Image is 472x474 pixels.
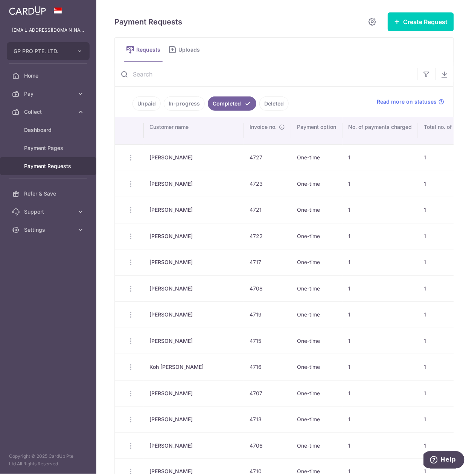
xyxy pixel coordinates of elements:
td: [PERSON_NAME] [144,144,244,171]
span: Help [17,5,32,12]
td: 1 [343,328,418,354]
a: Read more on statuses [377,98,445,106]
td: One-time [291,433,343,459]
td: 1 [343,249,418,275]
td: Koh [PERSON_NAME] [144,354,244,380]
span: Invoice no. [250,123,277,131]
td: 4706 [244,433,291,459]
span: Payment option [297,123,336,131]
th: Invoice no. [244,117,291,144]
td: 1 [343,433,418,459]
td: 4708 [244,275,291,302]
td: [PERSON_NAME] [144,249,244,275]
td: [PERSON_NAME] [144,171,244,197]
th: No. of payments charged [343,117,418,144]
p: [EMAIL_ADDRESS][DOMAIN_NAME] [12,26,84,34]
td: [PERSON_NAME] [144,301,244,328]
td: 4723 [244,171,291,197]
td: [PERSON_NAME] [144,275,244,302]
a: Deleted [259,96,289,111]
td: 4707 [244,380,291,407]
span: Payment Pages [24,144,74,152]
td: 1 [343,144,418,171]
td: 1 [343,197,418,223]
td: 4719 [244,301,291,328]
td: One-time [291,301,343,328]
span: Support [24,208,74,216]
td: 4716 [244,354,291,380]
td: One-time [291,223,343,249]
td: 4722 [244,223,291,249]
span: Settings [24,226,74,234]
td: 1 [343,171,418,197]
h5: Payment Requests [114,16,182,28]
td: One-time [291,144,343,171]
span: Payment Requests [24,162,74,170]
td: 1 [343,354,418,380]
td: 1 [343,275,418,302]
span: Collect [24,108,74,116]
th: Payment option [291,117,343,144]
iframe: Opens a widget where you can find more information [424,451,464,470]
td: [PERSON_NAME] [144,380,244,407]
span: Refer & Save [24,190,74,197]
a: Uploads [166,38,205,62]
td: [PERSON_NAME] [144,433,244,459]
td: 1 [343,406,418,433]
td: One-time [291,354,343,380]
span: GP PRO PTE. LTD. [14,47,69,55]
a: In-progress [164,96,205,111]
td: 4721 [244,197,291,223]
td: One-time [291,328,343,354]
td: 1 [343,223,418,249]
td: One-time [291,275,343,302]
td: 1 [343,301,418,328]
span: Uploads [178,46,205,54]
td: [PERSON_NAME] [144,197,244,223]
span: No. of payments charged [349,123,412,131]
td: One-time [291,380,343,407]
td: One-time [291,406,343,433]
img: CardUp [9,6,46,15]
input: Search [115,62,417,86]
button: Create Request [388,12,454,31]
td: 4727 [244,144,291,171]
td: 1 [343,380,418,407]
span: Home [24,72,74,80]
button: GP PRO PTE. LTD. [7,42,90,60]
td: One-time [291,249,343,275]
td: [PERSON_NAME] [144,406,244,433]
td: One-time [291,171,343,197]
a: Completed [208,96,256,111]
td: 4715 [244,328,291,354]
a: Requests [124,38,163,62]
span: Pay [24,90,74,98]
span: Read more on statuses [377,98,437,106]
span: Requests [136,46,163,54]
td: 4713 [244,406,291,433]
td: [PERSON_NAME] [144,223,244,249]
td: One-time [291,197,343,223]
span: Dashboard [24,126,74,134]
th: Customer name [144,117,244,144]
td: [PERSON_NAME] [144,328,244,354]
td: 4717 [244,249,291,275]
a: Unpaid [132,96,161,111]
